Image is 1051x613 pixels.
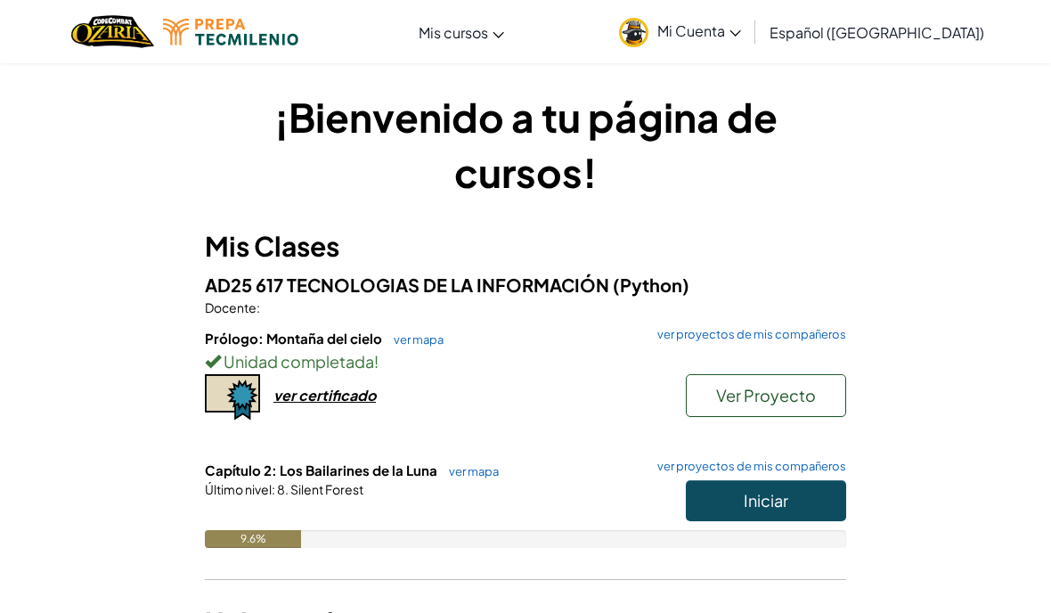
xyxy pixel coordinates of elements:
span: AD25 617 TECNOLOGIAS DE LA INFORMACIÓN [205,274,613,296]
a: Mi Cuenta [610,4,750,60]
img: avatar [619,18,648,47]
span: Capítulo 2: Los Bailarines de la Luna [205,462,440,478]
span: Iniciar [744,490,788,511]
a: ver mapa [440,464,499,478]
span: Mi Cuenta [657,21,741,40]
a: Ozaria by CodeCombat logo [71,13,154,50]
span: Docente [205,299,257,315]
span: Español ([GEOGRAPHIC_DATA]) [770,23,984,42]
a: Español ([GEOGRAPHIC_DATA]) [761,8,993,56]
button: Iniciar [686,480,846,521]
button: Ver Proyecto [686,374,846,417]
h1: ¡Bienvenido a tu página de cursos! [205,89,846,200]
span: Mis cursos [419,23,488,42]
a: Mis cursos [410,8,513,56]
img: certificate-icon.png [205,374,260,421]
span: Prólogo: Montaña del cielo [205,330,385,347]
h3: Mis Clases [205,226,846,266]
span: Último nivel [205,481,272,497]
a: ver certificado [205,386,376,405]
img: Tecmilenio logo [163,19,298,45]
a: ver proyectos de mis compañeros [648,461,846,472]
span: : [257,299,260,315]
span: ! [374,351,379,372]
span: Silent Forest [289,481,363,497]
img: Home [71,13,154,50]
a: ver proyectos de mis compañeros [648,329,846,340]
span: (Python) [613,274,689,296]
div: ver certificado [273,386,376,405]
span: : [272,481,275,497]
span: 8. [275,481,289,497]
span: Unidad completada [221,351,374,372]
div: 9.6% [205,530,301,548]
a: ver mapa [385,332,444,347]
span: Ver Proyecto [716,385,816,405]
